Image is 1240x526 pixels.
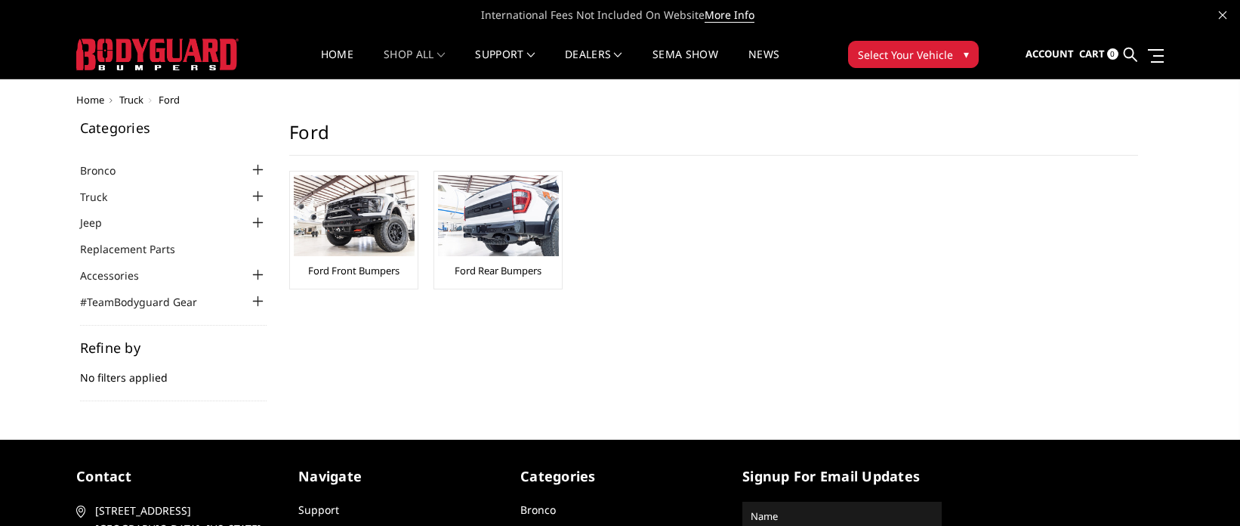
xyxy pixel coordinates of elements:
h5: signup for email updates [742,466,942,487]
h5: contact [76,466,276,487]
a: Account [1026,34,1074,75]
span: 0 [1107,48,1118,60]
a: Truck [80,189,126,205]
a: #TeamBodyguard Gear [80,294,216,310]
span: ▾ [964,46,969,62]
img: BODYGUARD BUMPERS [76,39,239,70]
a: Ford Front Bumpers [308,264,399,277]
h5: Navigate [298,466,498,487]
a: Support [298,503,339,517]
a: Truck [119,93,143,107]
span: Ford [159,93,180,107]
a: Bronco [80,162,134,178]
span: Select Your Vehicle [858,47,953,63]
a: Home [321,49,353,79]
h5: Categories [80,121,267,135]
h5: Refine by [80,341,267,354]
h5: Categories [520,466,720,487]
span: Account [1026,47,1074,60]
a: Accessories [80,268,158,283]
button: Select Your Vehicle [848,41,979,68]
a: Bronco [520,503,556,517]
a: More Info [705,8,754,23]
a: Jeep [80,215,121,231]
a: Support [475,49,535,79]
a: Cart 0 [1079,34,1118,75]
a: News [748,49,779,79]
h1: Ford [289,121,1138,156]
a: Dealers [565,49,622,79]
div: No filters applied [80,341,267,401]
span: Cart [1079,47,1105,60]
a: shop all [384,49,445,79]
a: SEMA Show [652,49,718,79]
a: Ford Rear Bumpers [455,264,541,277]
a: Replacement Parts [80,241,194,257]
a: Home [76,93,104,107]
